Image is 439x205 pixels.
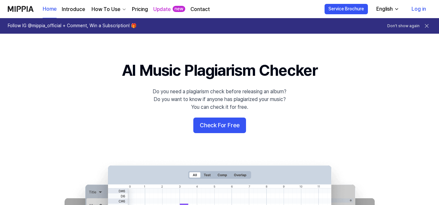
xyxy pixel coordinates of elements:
div: How To Use [90,6,122,13]
a: Update [153,6,171,13]
a: Contact [190,6,210,13]
h1: AI Music Plagiarism Checker [122,60,317,81]
div: new [173,6,185,12]
a: Pricing [132,6,148,13]
h1: Follow IG @mippia_official + Comment, Win a Subscription! 🎁 [8,23,136,29]
button: English [371,3,403,16]
div: Do you need a plagiarism check before releasing an album? Do you want to know if anyone has plagi... [153,88,286,111]
button: How To Use [90,6,127,13]
a: Home [43,0,57,18]
button: Check For Free [193,118,246,133]
button: Service Brochure [325,4,368,14]
div: English [375,5,394,13]
a: Introduce [62,6,85,13]
button: Don't show again [387,23,420,29]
